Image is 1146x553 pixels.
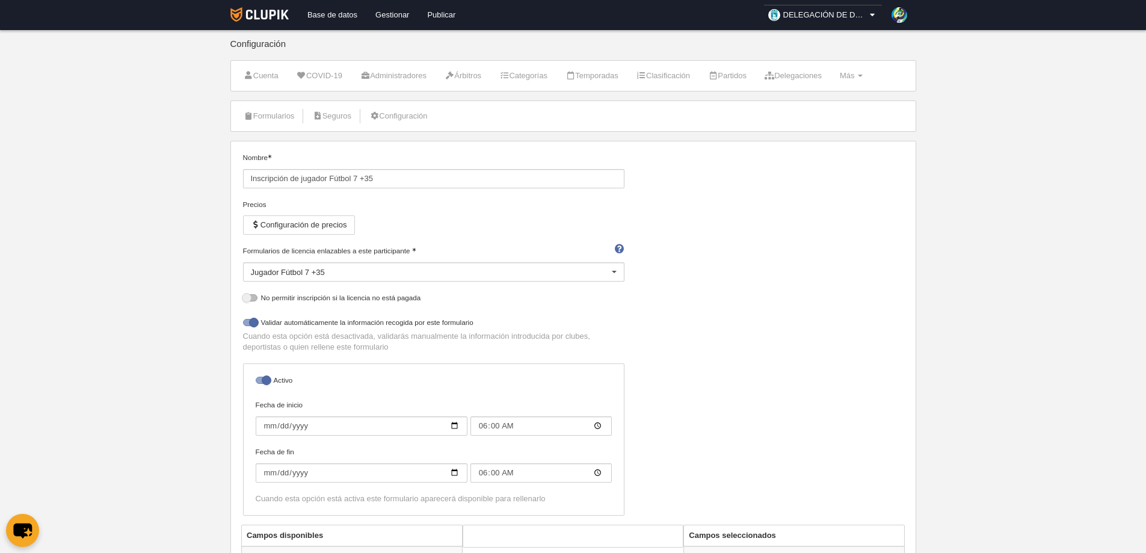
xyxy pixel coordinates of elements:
[243,292,624,306] label: No permitir inscripción si la licencia no está pagada
[256,416,467,436] input: Fecha de inicio
[242,525,462,546] th: Campos disponibles
[840,71,855,80] span: Más
[354,67,433,85] a: Administradores
[256,375,612,389] label: Activo
[230,7,289,22] img: Clupik
[230,39,916,60] div: Configuración
[630,67,697,85] a: Clasificación
[758,67,828,85] a: Delegaciones
[243,331,624,353] p: Cuando esta opción está desactivada, validarás manualmente la información introducida por clubes,...
[290,67,349,85] a: COVID-19
[237,67,285,85] a: Cuenta
[268,155,271,158] i: Obligatorio
[833,67,869,85] a: Más
[701,67,753,85] a: Partidos
[763,5,883,25] a: DELEGACIÓN DE DEPORTES AYUNTAMIENTO DE [GEOGRAPHIC_DATA]
[412,248,416,252] i: Obligatorio
[892,7,907,23] img: 78ZWLbJKXIvUIDVCcvBskCy1.30x30.jpg
[256,400,612,436] label: Fecha de inicio
[256,493,612,504] div: Cuando esta opción está activa este formulario aparecerá disponible para rellenarlo
[237,107,301,125] a: Formularios
[256,446,612,483] label: Fecha de fin
[243,152,624,188] label: Nombre
[470,463,612,483] input: Fecha de fin
[783,9,867,21] span: DELEGACIÓN DE DEPORTES AYUNTAMIENTO DE [GEOGRAPHIC_DATA]
[243,246,624,256] label: Formularios de licencia enlazables a este participante
[243,199,624,210] div: Precios
[243,215,355,235] button: Configuración de precios
[306,107,358,125] a: Seguros
[438,67,488,85] a: Árbitros
[256,463,467,483] input: Fecha de fin
[768,9,780,21] img: OaW5YbJxXZzo.30x30.jpg
[243,169,624,188] input: Nombre
[493,67,554,85] a: Categorías
[251,268,325,277] span: Jugador Fútbol 7 +35
[6,514,39,547] button: chat-button
[559,67,625,85] a: Temporadas
[684,525,904,546] th: Campos seleccionados
[243,317,624,331] label: Validar automáticamente la información recogida por este formulario
[470,416,612,436] input: Fecha de inicio
[363,107,434,125] a: Configuración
